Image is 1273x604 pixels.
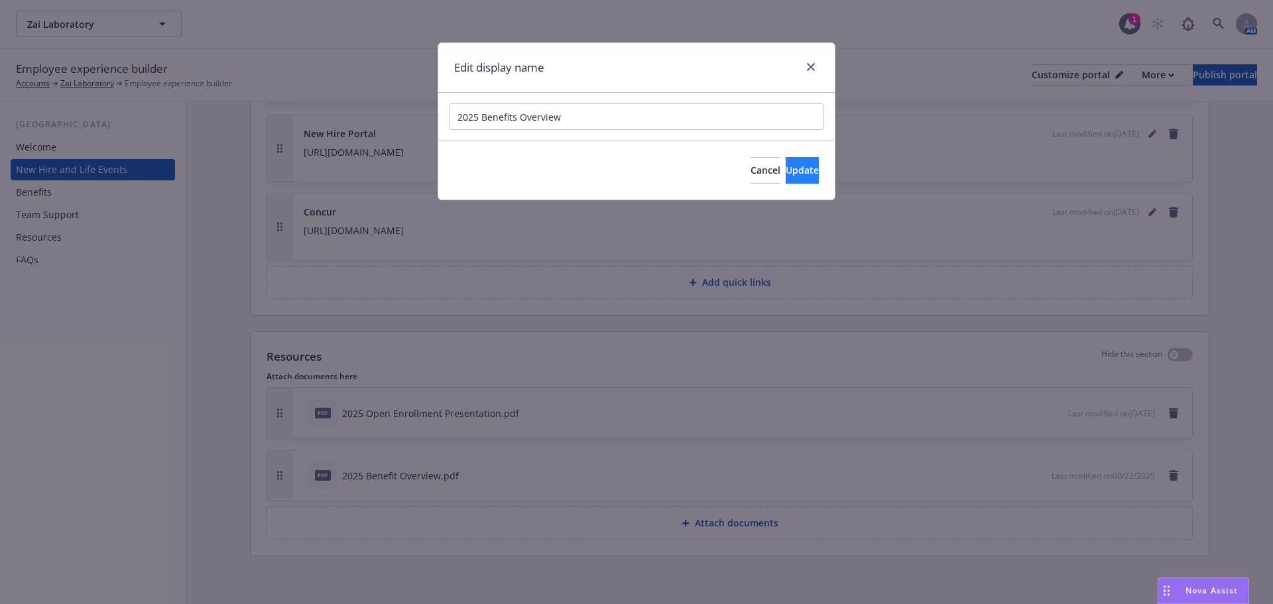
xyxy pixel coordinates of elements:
[1158,577,1249,604] button: Nova Assist
[751,157,780,184] button: Cancel
[454,59,544,76] h1: Edit display name
[1185,585,1238,596] span: Nova Assist
[1158,578,1175,603] div: Drag to move
[786,164,819,176] span: Update
[786,157,819,184] button: Update
[803,59,819,75] a: close
[751,164,780,176] span: Cancel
